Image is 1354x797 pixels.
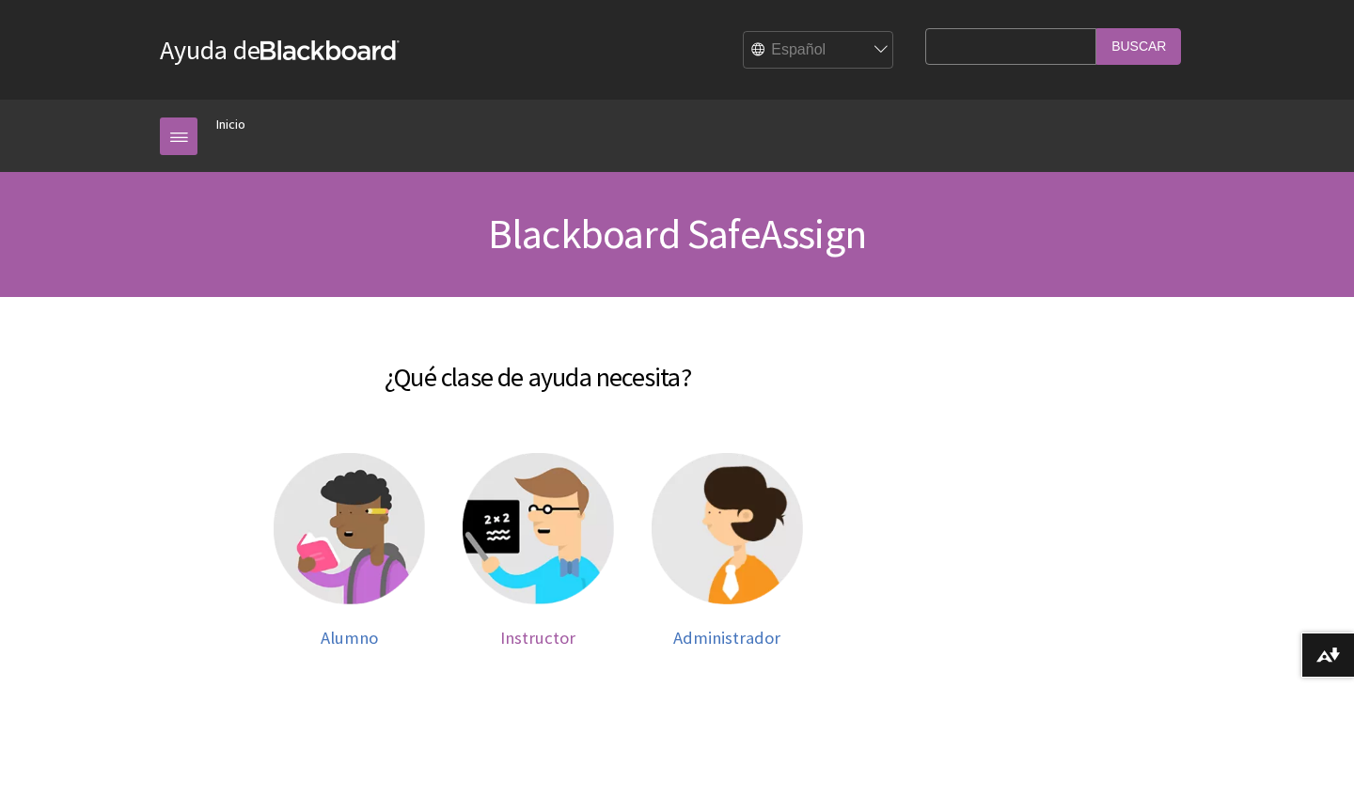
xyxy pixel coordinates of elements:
[488,208,866,259] span: Blackboard SafeAssign
[463,453,614,604] img: Ayuda para el profesor
[652,453,803,604] img: Ayuda para el administrador
[216,113,245,136] a: Inicio
[463,453,614,648] a: Ayuda para el profesor Instructor
[260,40,400,60] strong: Blackboard
[274,453,425,604] img: Ayuda para el estudiante
[160,335,916,397] h2: ¿Qué clase de ayuda necesita?
[744,32,894,70] select: Site Language Selector
[274,453,425,648] a: Ayuda para el estudiante Alumno
[673,627,780,649] span: Administrador
[1096,28,1181,65] input: Buscar
[652,453,803,648] a: Ayuda para el administrador Administrador
[500,627,575,649] span: Instructor
[321,627,378,649] span: Alumno
[160,33,400,67] a: Ayuda deBlackboard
